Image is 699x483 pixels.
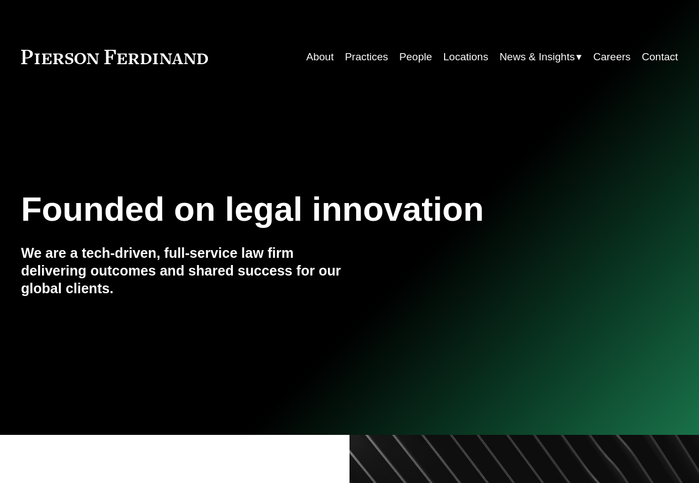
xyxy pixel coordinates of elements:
[642,46,679,67] a: Contact
[593,46,631,67] a: Careers
[444,46,488,67] a: Locations
[499,48,575,66] span: News & Insights
[306,46,334,67] a: About
[399,46,432,67] a: People
[499,46,582,67] a: folder dropdown
[21,245,349,298] h4: We are a tech-driven, full-service law firm delivering outcomes and shared success for our global...
[345,46,388,67] a: Practices
[21,190,568,228] h1: Founded on legal innovation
